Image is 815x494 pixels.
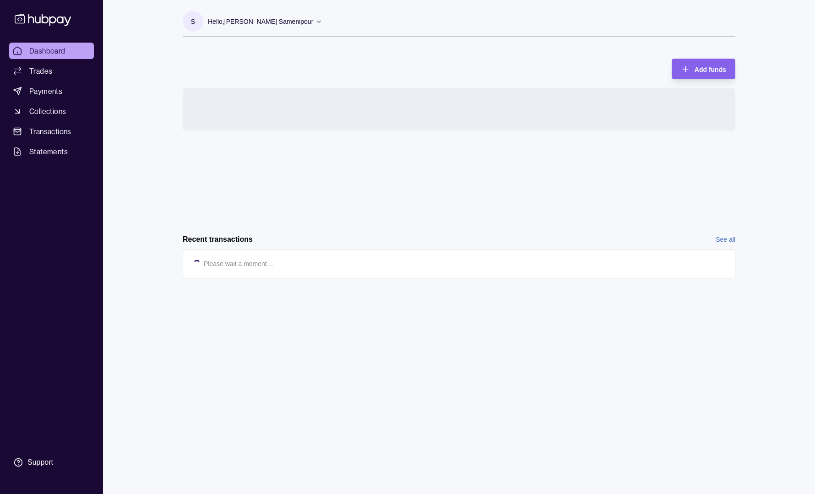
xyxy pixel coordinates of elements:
a: Statements [9,143,94,160]
a: Transactions [9,123,94,140]
span: Transactions [29,126,71,137]
button: Add funds [672,59,735,79]
h2: Recent transactions [183,234,253,244]
p: Hello, [PERSON_NAME] Samenipour [208,16,313,27]
a: Payments [9,83,94,99]
span: Collections [29,106,66,117]
span: Statements [29,146,68,157]
a: See all [716,234,735,244]
a: Trades [9,63,94,79]
p: Please wait a moment… [204,259,273,269]
div: Support [27,457,53,467]
a: Collections [9,103,94,119]
span: Payments [29,86,62,97]
span: Add funds [695,66,726,73]
a: Dashboard [9,43,94,59]
span: Trades [29,65,52,76]
span: Dashboard [29,45,65,56]
a: Support [9,453,94,472]
p: S [191,16,195,27]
